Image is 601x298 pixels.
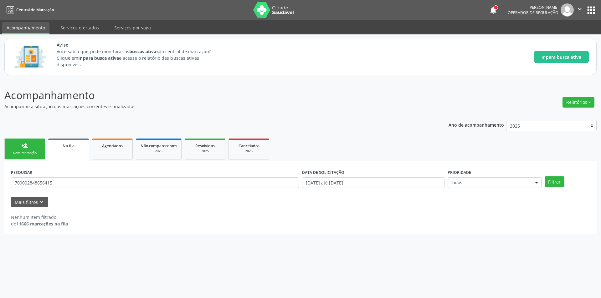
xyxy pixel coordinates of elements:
span: Agendados [102,143,123,149]
span: Operador de regulação [508,10,558,15]
strong: 11666 marcações na fila [16,221,68,227]
button: Mais filtroskeyboard_arrow_down [11,197,48,208]
div: 2025 [189,149,221,154]
a: Acompanhamento [2,22,49,34]
span: Não compareceram [141,143,177,149]
strong: Ir para busca ativa [78,55,119,61]
span: Todos [450,179,529,186]
p: Acompanhamento [4,88,419,103]
div: [PERSON_NAME] [508,5,558,10]
label: PESQUISAR [11,168,32,177]
input: Selecione um intervalo [302,177,444,188]
span: Ir para busca ativa [542,54,581,60]
div: Nova marcação [9,151,40,155]
button: Filtrar [545,176,564,187]
p: Acompanhe a situação das marcações correntes e finalizadas [4,103,419,110]
input: Nome, CNS [11,177,299,188]
label: Prioridade [448,168,471,177]
a: Central de Marcação [4,5,54,15]
div: Nenhum item filtrado [11,214,68,220]
strong: buscas ativas [129,48,158,54]
span: Na fila [63,143,74,149]
i:  [576,6,583,13]
label: DATA DE SOLICITAÇÃO [302,168,344,177]
img: img [561,3,574,17]
button: apps [586,5,597,16]
span: Aviso [57,42,222,48]
p: Ano de acompanhamento [449,121,504,129]
img: Imagem de CalloutCard [12,43,48,71]
span: Cancelados [239,143,259,149]
div: person_add [21,142,28,149]
a: Serviços ofertados [56,22,103,33]
span: Resolvidos [195,143,215,149]
span: Central de Marcação [16,7,54,13]
button: Ir para busca ativa [534,51,589,63]
div: de [11,220,68,227]
i: keyboard_arrow_down [38,199,45,205]
button:  [574,3,586,17]
button: Relatórios [562,97,594,108]
button: notifications [489,6,498,14]
a: Serviços por vaga [110,22,155,33]
div: 2025 [233,149,265,154]
div: 2025 [141,149,177,154]
p: Você sabia que pode monitorar as da central de marcação? Clique em e acesse o relatório das busca... [57,48,222,68]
